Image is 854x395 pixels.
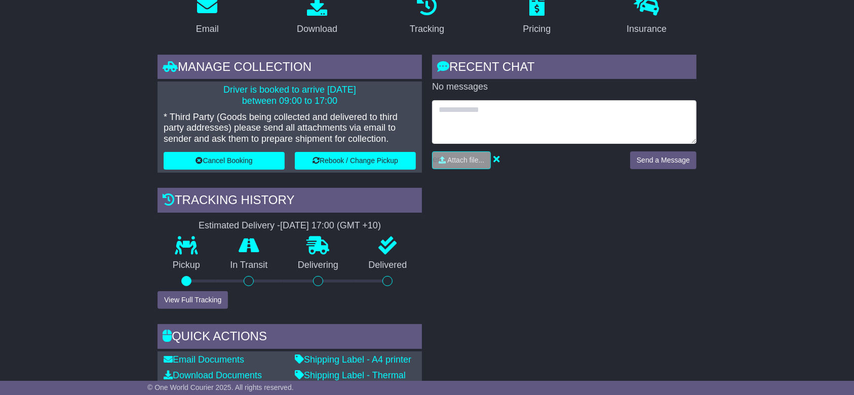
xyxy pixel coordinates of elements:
[164,152,285,170] button: Cancel Booking
[164,370,262,380] a: Download Documents
[295,152,416,170] button: Rebook / Change Pickup
[196,22,219,36] div: Email
[432,55,696,82] div: RECENT CHAT
[215,260,283,271] p: In Transit
[158,324,422,351] div: Quick Actions
[158,188,422,215] div: Tracking history
[354,260,422,271] p: Delivered
[158,220,422,231] div: Estimated Delivery -
[158,291,228,309] button: View Full Tracking
[164,112,416,145] p: * Third Party (Goods being collected and delivered to third party addresses) please send all atta...
[297,22,337,36] div: Download
[410,22,444,36] div: Tracking
[164,85,416,106] p: Driver is booked to arrive [DATE] between 09:00 to 17:00
[283,260,354,271] p: Delivering
[280,220,381,231] div: [DATE] 17:00 (GMT +10)
[295,354,411,365] a: Shipping Label - A4 printer
[164,354,244,365] a: Email Documents
[627,22,667,36] div: Insurance
[432,82,696,93] p: No messages
[523,22,551,36] div: Pricing
[147,383,294,391] span: © One World Courier 2025. All rights reserved.
[158,55,422,82] div: Manage collection
[158,260,215,271] p: Pickup
[630,151,696,169] button: Send a Message
[295,370,406,391] a: Shipping Label - Thermal printer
